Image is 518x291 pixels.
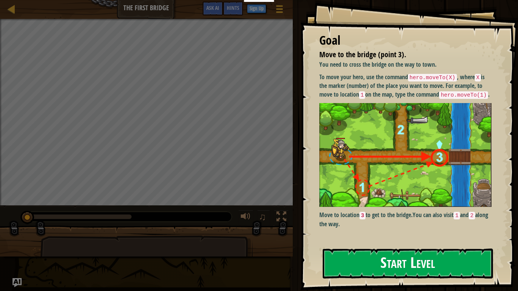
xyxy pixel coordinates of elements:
img: M7l1b [319,103,491,207]
li: Move to the bridge (point 3). [310,49,490,60]
p: To move your hero, use the command , where is the marker (number) of the place you want to move. ... [319,73,491,99]
button: Toggle fullscreen [274,210,289,225]
div: Goal [319,32,491,49]
button: Ask AI [13,278,22,287]
code: hero.moveTo(X) [408,74,457,81]
button: Ask AI [202,2,223,16]
span: Ask AI [206,4,219,11]
code: 3 [359,212,366,219]
code: 2 [469,212,475,219]
p: You can also visit and along the way. [319,211,491,228]
code: X [475,74,481,81]
span: ♫ [259,211,266,222]
button: Start Level [323,249,493,278]
span: Move to the bridge (point 3). [319,49,406,59]
button: Adjust volume [238,210,253,225]
button: Show game menu [270,2,289,19]
button: Sign Up [247,4,266,13]
span: Hints [227,4,239,11]
button: ♫ [257,210,270,225]
code: hero.moveTo(1) [439,91,488,99]
p: You need to cross the bridge on the way to town. [319,60,491,69]
strong: Move to location to get to the bridge. [319,211,413,219]
code: 1 [359,91,366,99]
code: 1 [454,212,460,219]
